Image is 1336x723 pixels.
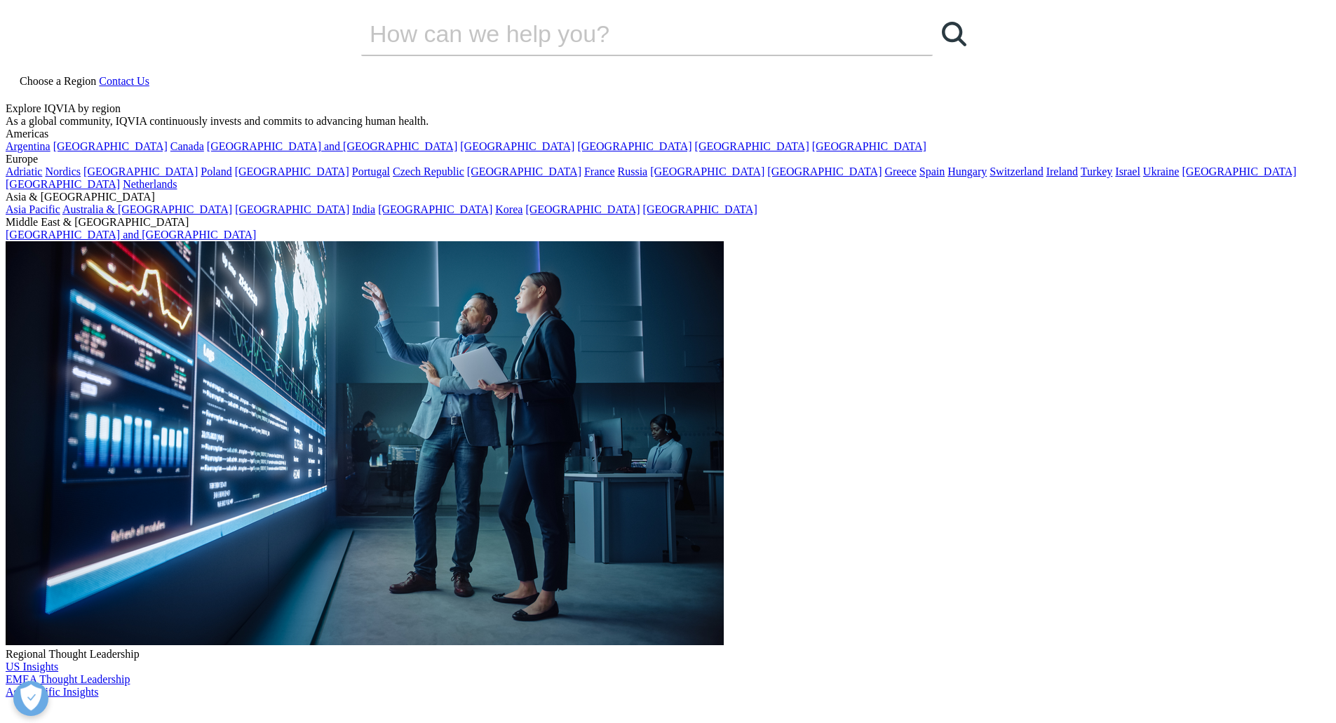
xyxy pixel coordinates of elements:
[62,203,232,215] a: Australia & [GEOGRAPHIC_DATA]
[6,165,42,177] a: Adriatic
[6,140,50,152] a: Argentina
[6,178,120,190] a: [GEOGRAPHIC_DATA]
[525,203,640,215] a: [GEOGRAPHIC_DATA]
[378,203,492,215] a: [GEOGRAPHIC_DATA]
[6,128,1330,140] div: Americas
[577,140,691,152] a: [GEOGRAPHIC_DATA]
[643,203,757,215] a: [GEOGRAPHIC_DATA]
[6,673,130,685] a: EMEA Thought Leadership
[6,153,1330,165] div: Europe
[99,75,149,87] a: Contact Us
[990,165,1043,177] a: Switzerland
[6,216,1330,229] div: Middle East & [GEOGRAPHIC_DATA]
[6,203,60,215] a: Asia Pacific
[170,140,204,152] a: Canada
[6,115,1330,128] div: As a global community, IQVIA continuously invests and commits to advancing human health.
[20,75,96,87] span: Choose a Region
[6,686,98,698] a: Asia Pacific Insights
[919,165,945,177] a: Spain
[123,178,177,190] a: Netherlands
[618,165,648,177] a: Russia
[235,203,349,215] a: [GEOGRAPHIC_DATA]
[947,165,987,177] a: Hungary
[235,165,349,177] a: [GEOGRAPHIC_DATA]
[1143,165,1180,177] a: Ukraine
[467,165,581,177] a: [GEOGRAPHIC_DATA]
[695,140,809,152] a: [GEOGRAPHIC_DATA]
[650,165,764,177] a: [GEOGRAPHIC_DATA]
[352,203,375,215] a: India
[1182,165,1296,177] a: [GEOGRAPHIC_DATA]
[6,191,1330,203] div: Asia & [GEOGRAPHIC_DATA]
[1115,165,1140,177] a: Israel
[53,140,168,152] a: [GEOGRAPHIC_DATA]
[767,165,882,177] a: [GEOGRAPHIC_DATA]
[6,102,1330,115] div: Explore IQVIA by region
[933,13,975,55] a: Search
[1046,165,1078,177] a: Ireland
[942,22,966,46] svg: Search
[361,13,893,55] input: Search
[6,229,256,241] a: [GEOGRAPHIC_DATA] and [GEOGRAPHIC_DATA]
[460,140,574,152] a: [GEOGRAPHIC_DATA]
[83,165,198,177] a: [GEOGRAPHIC_DATA]
[884,165,916,177] a: Greece
[13,681,48,716] button: Open Preferences
[812,140,926,152] a: [GEOGRAPHIC_DATA]
[207,140,457,152] a: [GEOGRAPHIC_DATA] and [GEOGRAPHIC_DATA]
[45,165,81,177] a: Nordics
[352,165,390,177] a: Portugal
[201,165,231,177] a: Poland
[393,165,464,177] a: Czech Republic
[584,165,615,177] a: France
[6,241,724,645] img: 2093_analyzing-data-using-big-screen-display-and-laptop.png
[6,648,1330,661] div: Regional Thought Leadership
[1081,165,1113,177] a: Turkey
[6,661,58,673] a: US Insights
[495,203,522,215] a: Korea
